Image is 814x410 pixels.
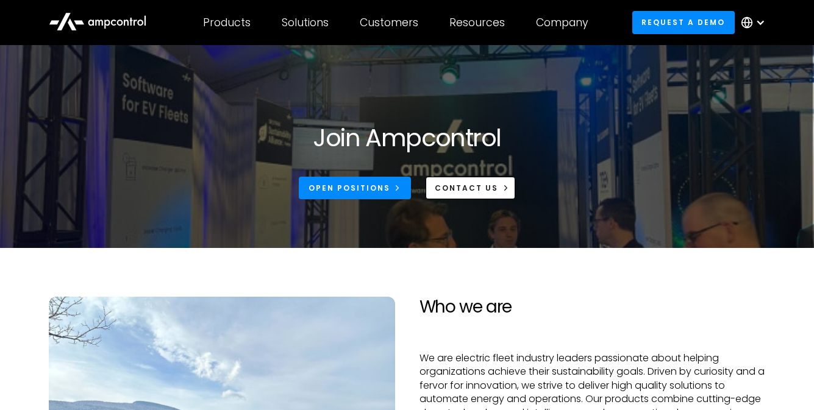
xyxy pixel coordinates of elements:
[203,16,251,29] div: Products
[313,123,501,152] h1: Join Ampcontrol
[299,177,411,199] a: Open Positions
[426,177,515,199] a: CONTACT US
[282,16,329,29] div: Solutions
[309,183,390,194] div: Open Positions
[449,16,505,29] div: Resources
[536,16,588,29] div: Company
[360,16,418,29] div: Customers
[419,297,765,317] h2: Who we are
[435,183,498,194] div: CONTACT US
[632,11,735,34] a: Request a demo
